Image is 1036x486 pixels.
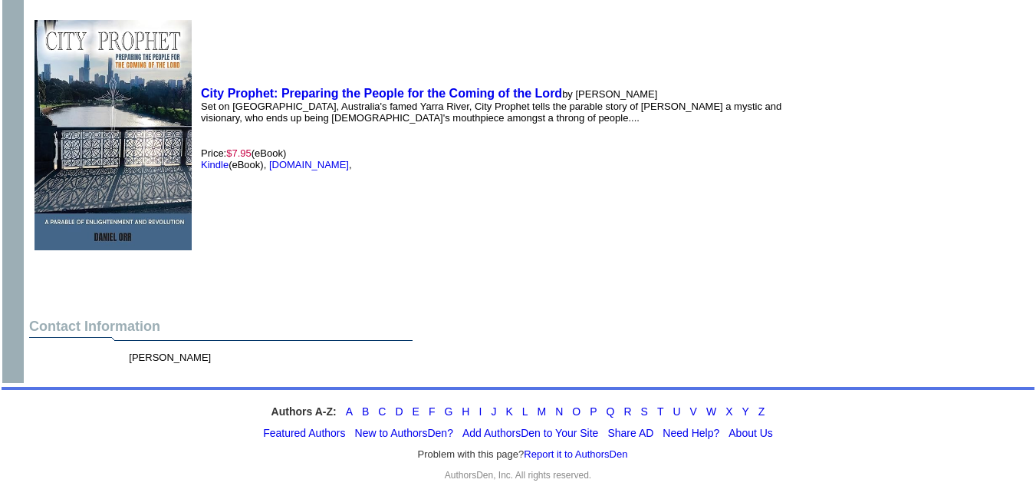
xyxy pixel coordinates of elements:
[706,405,716,418] a: W
[673,405,680,418] a: U
[395,405,403,418] a: D
[742,405,749,418] a: Y
[29,319,160,334] font: Contact Information
[623,405,631,418] a: R
[524,448,627,460] a: Report it to AuthorsDen
[201,159,229,170] a: Kindle
[29,335,413,346] img: dividingline.gif
[491,405,496,418] a: J
[479,405,482,418] a: I
[462,405,469,418] a: H
[505,405,512,418] a: K
[378,405,386,418] a: C
[462,427,598,439] a: Add AuthorsDen to Your Site
[355,427,453,439] a: New to AuthorsDen?
[444,405,452,418] a: G
[269,159,349,170] a: [DOMAIN_NAME]
[2,470,1034,481] div: AuthorsDen, Inc. All rights reserved.
[728,427,773,439] a: About Us
[663,427,719,439] a: Need Help?
[758,405,765,418] a: Z
[35,20,192,250] img: 80230.jpg
[555,405,563,418] a: N
[201,147,354,170] font: (eBook)
[522,405,528,418] a: L
[269,159,354,170] font: ,
[263,427,345,439] a: Featured Authors
[607,405,615,418] a: Q
[413,405,419,418] a: E
[201,159,266,170] font: (eBook),
[201,147,354,170] font: Price:
[572,405,580,418] a: O
[418,448,628,461] font: Problem with this page?
[641,405,648,418] a: S
[429,405,436,418] a: F
[226,147,252,159] font: $7.95
[725,405,732,418] a: X
[690,405,697,418] a: V
[362,405,369,418] a: B
[129,352,211,375] font: [PERSON_NAME]
[538,405,547,418] a: M
[590,405,597,418] a: P
[607,427,653,439] a: Share AD
[657,405,664,418] a: T
[346,405,353,418] a: A
[201,87,562,100] a: City Prophet: Preparing the People for the Coming of the Lord
[201,88,781,135] font: by [PERSON_NAME] Set on [GEOGRAPHIC_DATA], Australia's famed Yarra River, City Prophet tells the ...
[271,405,337,418] strong: Authors A-Z:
